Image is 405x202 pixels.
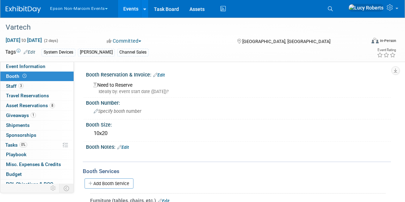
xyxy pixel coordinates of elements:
td: Tags [5,48,35,56]
span: (2 days) [43,38,58,43]
a: Shipments [0,121,74,130]
span: Booth [6,73,28,79]
a: Travel Reservations [0,91,74,100]
div: System Devices [42,49,75,56]
a: ROI, Objectives & ROO [0,179,74,189]
span: 1 [31,112,36,118]
div: [PERSON_NAME] [78,49,115,56]
div: Need to Reserve [91,80,386,95]
a: Giveaways1 [0,111,74,120]
span: Sponsorships [6,132,36,138]
span: to [20,37,27,43]
span: Asset Reservations [6,103,55,108]
span: [GEOGRAPHIC_DATA], [GEOGRAPHIC_DATA] [242,39,330,44]
span: Budget [6,171,22,177]
a: Event Information [0,62,74,71]
span: Staff [6,83,24,89]
div: Channel Sales [117,49,149,56]
div: 10x20 [91,128,386,139]
a: Edit [24,50,35,55]
div: Booth Services [83,167,391,175]
div: Vartech [3,21,358,34]
a: Misc. Expenses & Credits [0,160,74,169]
a: Tasks0% [0,140,74,150]
a: Edit [117,145,129,150]
span: Travel Reservations [6,93,49,98]
a: Add Booth Service [85,178,133,189]
span: Tasks [5,142,27,148]
span: 3 [18,83,24,88]
a: Booth [0,72,74,81]
div: Booth Notes: [86,142,391,151]
span: Shipments [6,122,30,128]
button: Committed [104,37,144,44]
img: ExhibitDay [6,6,41,13]
div: Booth Reservation & Invoice: [86,69,391,79]
span: Booth not reserved yet [21,73,28,79]
span: ROI, Objectives & ROO [6,181,53,187]
a: Budget [0,170,74,179]
img: Lucy Roberts [348,4,384,12]
img: Format-Inperson.png [372,38,379,43]
div: Booth Number: [86,98,391,106]
div: Ideally by: event start date ([DATE])? [93,88,386,95]
a: Sponsorships [0,130,74,140]
span: 0% [19,142,27,147]
td: Personalize Event Tab Strip [47,184,60,193]
a: Edit [153,73,165,78]
td: Toggle Event Tabs [60,184,74,193]
span: Giveaways [6,112,36,118]
span: Event Information [6,63,45,69]
div: In-Person [380,38,396,43]
span: Misc. Expenses & Credits [6,161,61,167]
span: Specify booth number [94,109,141,114]
span: Playbook [6,152,26,157]
div: Booth Size: [86,120,391,128]
a: Asset Reservations8 [0,101,74,110]
div: Event Format [336,37,397,47]
a: Playbook [0,150,74,159]
a: Staff3 [0,81,74,91]
span: [DATE] [DATE] [5,37,42,43]
span: 8 [50,103,55,108]
div: Event Rating [377,48,396,52]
